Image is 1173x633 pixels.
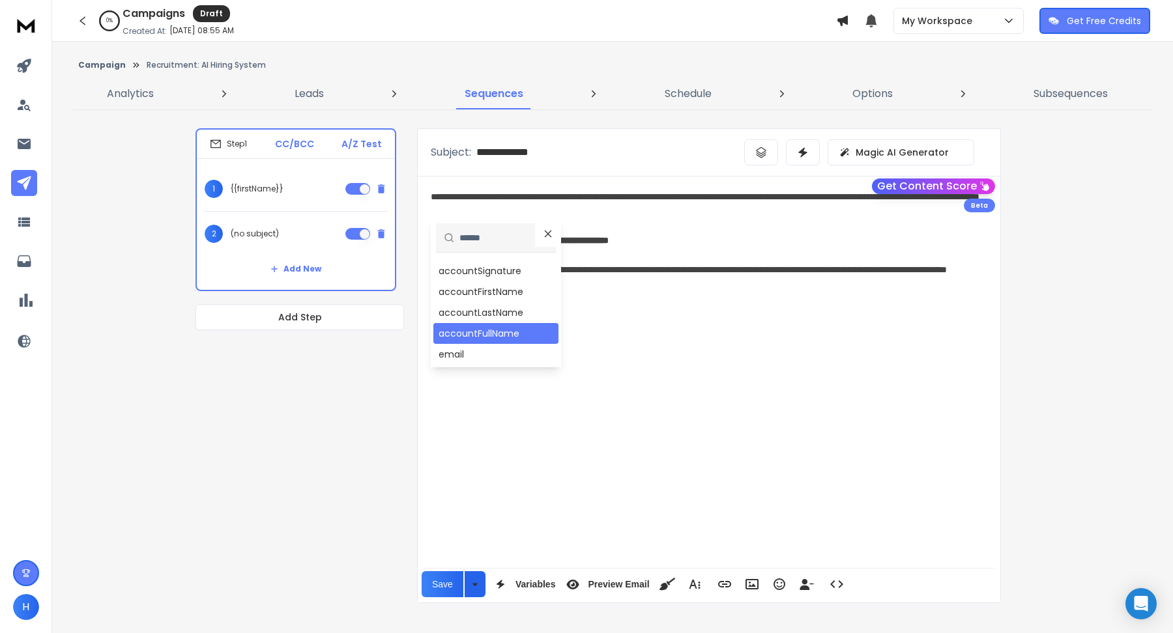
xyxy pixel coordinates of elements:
[193,5,230,22] div: Draft
[767,571,792,597] button: Emoticons
[13,594,39,620] button: H
[964,199,995,212] div: Beta
[439,285,523,298] div: accountFirstName
[1067,14,1141,27] p: Get Free Credits
[488,571,558,597] button: Variables
[439,348,464,361] div: email
[107,86,154,102] p: Analytics
[1034,86,1108,102] p: Subsequences
[422,571,463,597] button: Save
[1039,8,1150,34] button: Get Free Credits
[295,86,324,102] p: Leads
[1125,588,1157,619] div: Open Intercom Messenger
[439,306,523,319] div: accountLastName
[465,86,523,102] p: Sequences
[665,86,712,102] p: Schedule
[794,571,819,597] button: Insert Unsubscribe Link
[275,137,314,150] p: CC/BCC
[231,184,283,194] p: {{firstName}}
[210,138,247,150] div: Step 1
[341,137,382,150] p: A/Z Test
[123,26,167,36] p: Created At:
[147,60,266,70] p: Recruitment: AI Hiring System
[195,304,404,330] button: Add Step
[655,571,680,597] button: Clean HTML
[106,17,113,25] p: 0 %
[287,78,332,109] a: Leads
[99,78,162,109] a: Analytics
[740,571,764,597] button: Insert Image (⌘P)
[657,78,719,109] a: Schedule
[195,128,396,291] li: Step1CC/BCCA/Z Test1{{firstName}}2(no subject)Add New
[872,178,995,194] button: Get Content Score
[205,180,223,198] span: 1
[902,14,977,27] p: My Workspace
[856,146,949,159] p: Magic AI Generator
[431,145,471,160] p: Subject:
[231,229,279,239] p: (no subject)
[439,264,521,277] div: accountSignature
[824,571,849,597] button: Code View
[712,571,737,597] button: Insert Link (⌘K)
[439,327,519,340] div: accountFullName
[457,78,531,109] a: Sequences
[682,571,707,597] button: More Text
[845,78,901,109] a: Options
[1026,78,1116,109] a: Subsequences
[123,6,185,21] h1: Campaigns
[13,13,39,37] img: logo
[205,225,223,243] span: 2
[828,139,974,165] button: Magic AI Generator
[585,579,652,590] span: Preview Email
[852,86,893,102] p: Options
[78,60,126,70] button: Campaign
[560,571,652,597] button: Preview Email
[169,25,234,36] p: [DATE] 08:55 AM
[260,256,332,282] button: Add New
[513,579,558,590] span: Variables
